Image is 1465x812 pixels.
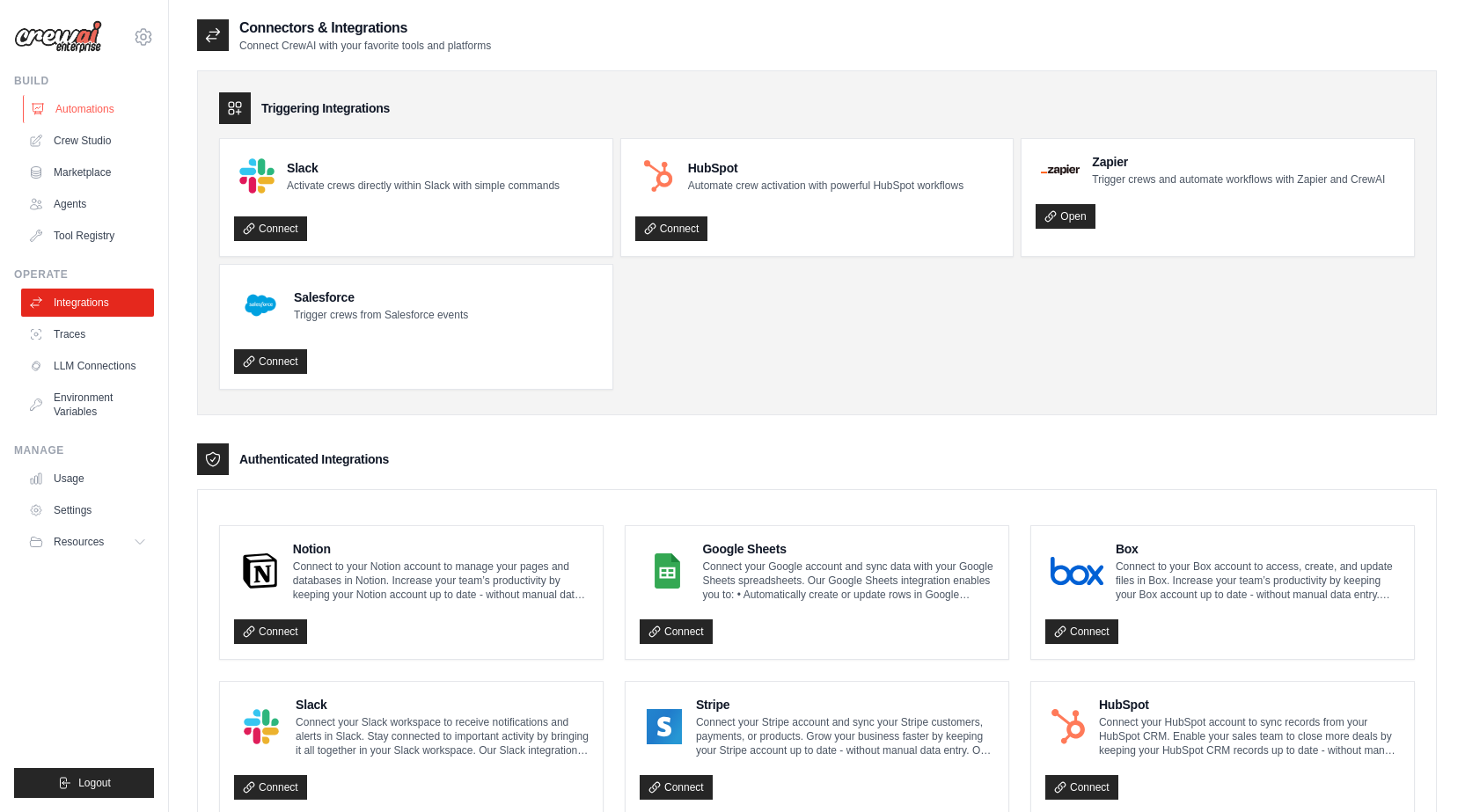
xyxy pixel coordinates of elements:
[239,18,491,39] h2: Connectors & Integrations
[14,74,154,88] div: Build
[688,179,963,193] p: Automate crew activation with powerful HubSpot workflows
[261,99,390,117] h3: Triggering Integrations
[234,775,307,800] a: Connect
[234,216,307,241] a: Connect
[21,528,154,556] button: Resources
[14,768,154,798] button: Logout
[702,560,994,602] p: Connect your Google account and sync data with your Google Sheets spreadsheets. Our Google Sheets...
[296,715,589,757] p: Connect your Slack workspace to receive notifications and alerts in Slack. Stay connected to impo...
[239,284,282,326] img: Salesforce Logo
[1099,696,1400,713] h4: HubSpot
[239,450,389,468] h3: Authenticated Integrations
[14,20,102,54] img: Logo
[21,465,154,493] a: Usage
[21,190,154,218] a: Agents
[1092,172,1385,187] p: Trigger crews and automate workflows with Zapier and CrewAI
[1036,204,1095,229] a: Open
[234,349,307,374] a: Connect
[21,222,154,250] a: Tool Registry
[688,159,963,177] h4: HubSpot
[21,289,154,317] a: Integrations
[239,158,275,194] img: Slack Logo
[1116,540,1400,558] h4: Box
[640,619,713,644] a: Connect
[294,308,468,322] p: Trigger crews from Salesforce events
[696,715,994,757] p: Connect your Stripe account and sync your Stripe customers, payments, or products. Grow your busi...
[293,560,589,602] p: Connect to your Notion account to manage your pages and databases in Notion. Increase your team’s...
[287,159,560,177] h4: Slack
[641,158,676,194] img: HubSpot Logo
[14,267,154,282] div: Operate
[1041,165,1080,175] img: Zapier Logo
[645,709,684,744] img: Stripe Logo
[1045,775,1118,800] a: Connect
[696,696,994,713] h4: Stripe
[54,535,104,549] span: Resources
[21,127,154,155] a: Crew Studio
[21,496,154,524] a: Settings
[21,320,154,348] a: Traces
[239,553,281,589] img: Notion Logo
[78,776,111,790] span: Logout
[23,95,156,123] a: Automations
[21,384,154,426] a: Environment Variables
[239,709,283,744] img: Slack Logo
[1092,153,1385,171] h4: Zapier
[287,179,560,193] p: Activate crews directly within Slack with simple commands
[1051,553,1103,589] img: Box Logo
[293,540,589,558] h4: Notion
[21,352,154,380] a: LLM Connections
[239,39,491,53] p: Connect CrewAI with your favorite tools and platforms
[1099,715,1400,757] p: Connect your HubSpot account to sync records from your HubSpot CRM. Enable your sales team to clo...
[1045,619,1118,644] a: Connect
[635,216,708,241] a: Connect
[296,696,589,713] h4: Slack
[702,540,994,558] h4: Google Sheets
[645,553,690,589] img: Google Sheets Logo
[640,775,713,800] a: Connect
[1051,709,1087,744] img: HubSpot Logo
[14,443,154,457] div: Manage
[294,289,468,306] h4: Salesforce
[21,158,154,187] a: Marketplace
[1116,560,1400,602] p: Connect to your Box account to access, create, and update files in Box. Increase your team’s prod...
[234,619,307,644] a: Connect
